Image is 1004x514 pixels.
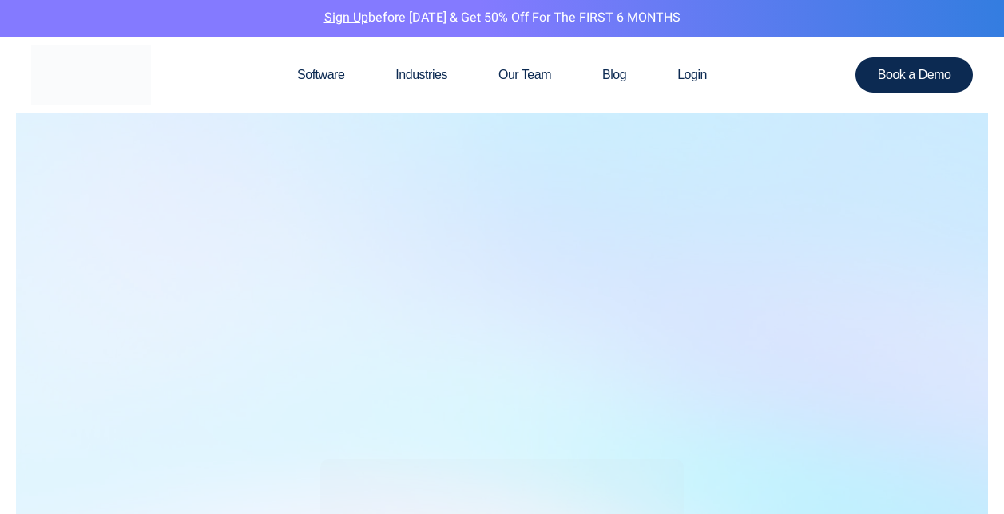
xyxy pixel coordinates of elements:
[272,37,370,113] a: Software
[12,8,992,29] p: before [DATE] & Get 50% Off for the FIRST 6 MONTHS
[577,37,652,113] a: Blog
[370,37,473,113] a: Industries
[652,37,732,113] a: Login
[473,37,577,113] a: Our Team
[324,8,368,27] a: Sign Up
[878,69,951,81] span: Book a Demo
[855,57,974,93] a: Book a Demo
